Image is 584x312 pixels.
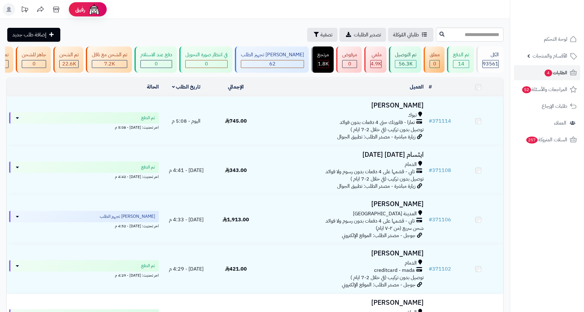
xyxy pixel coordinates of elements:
div: مرتجع [317,51,329,58]
a: الطلبات4 [514,65,580,80]
span: العملاء [554,119,566,127]
span: رفيق [75,6,85,13]
span: 745.00 [225,117,247,125]
span: 0 [348,60,351,68]
h3: [PERSON_NAME] [263,250,424,257]
span: # [429,216,432,223]
span: 56.3K [399,60,413,68]
span: 0 [433,60,436,68]
div: 62 [241,60,304,68]
span: شحن سريع (من ٢-٧ ايام) [376,224,424,232]
span: 52 [522,86,531,93]
span: 0 [205,60,208,68]
div: ملغي [370,51,382,58]
a: #371108 [429,167,451,174]
span: 93561 [483,60,498,68]
a: تم الشحن مع ناقل 7.2K [85,46,133,73]
div: اخر تحديث: [DATE] - 4:52 م [9,222,159,229]
a: تصدير الطلبات [339,28,386,42]
span: المراجعات والأسئلة [521,85,567,94]
span: تم الدفع [141,263,155,269]
a: الإجمالي [228,83,244,91]
span: تصفية [320,31,332,39]
span: إضافة طلب جديد [12,31,46,39]
div: 14 [453,60,469,68]
div: تم الشحن [59,51,79,58]
a: مرتجع 1.8K [310,46,335,73]
a: في انتظار صورة التحويل 0 [178,46,234,73]
div: 4944 [371,60,381,68]
img: ai-face.png [88,3,100,16]
span: جوجل - مصدر الطلب: الموقع الإلكتروني [342,281,415,289]
span: السلات المتروكة [526,135,567,144]
span: طلباتي المُوكلة [393,31,419,39]
div: 1793 [318,60,329,68]
h3: ابتسام [DATE] [DATE] [263,151,424,158]
div: اخر تحديث: [DATE] - 4:42 م [9,173,159,180]
a: العميل [410,83,424,91]
div: 7223 [92,60,127,68]
span: المدينة [GEOGRAPHIC_DATA] [353,210,417,217]
span: تصدير الطلبات [354,31,381,39]
a: #371106 [429,216,451,223]
div: في انتظار صورة التحويل [185,51,228,58]
a: الكل93561 [475,46,505,73]
span: [DATE] - 4:41 م [169,167,204,174]
span: 14 [458,60,464,68]
a: إضافة طلب جديد [7,28,60,42]
span: زيارة مباشرة - مصدر الطلب: تطبيق الجوال [337,182,415,190]
span: الطلبات [544,68,567,77]
a: # [429,83,432,91]
div: تم التوصيل [395,51,416,58]
a: تحديثات المنصة [17,3,33,17]
div: [PERSON_NAME] تجهيز الطلب [241,51,304,58]
h3: [PERSON_NAME] [263,299,424,306]
div: جاهز للشحن [22,51,46,58]
div: مرفوض [342,51,357,58]
div: 0 [343,60,357,68]
span: تابي - قسّمها على 4 دفعات بدون رسوم ولا فوائد [325,217,415,225]
a: معلق 0 [422,46,446,73]
span: 257 [526,137,538,144]
span: [DATE] - 4:29 م [169,265,204,273]
span: 0 [33,60,36,68]
span: # [429,167,432,174]
span: creditcard - mada [374,267,415,274]
span: لوحة التحكم [544,35,567,44]
span: [PERSON_NAME] تجهيز الطلب [100,213,155,220]
a: العملاء [514,115,580,131]
a: تم التوصيل 56.3K [388,46,422,73]
a: ملغي 4.9K [363,46,388,73]
span: جوجل - مصدر الطلب: الموقع الإلكتروني [342,232,415,239]
a: تم الدفع 14 [446,46,475,73]
span: 1.8K [318,60,329,68]
span: 4 [545,70,552,76]
div: معلق [430,51,440,58]
div: 56291 [395,60,416,68]
span: تمارا - فاتورتك حتى 4 دفعات بدون فوائد [340,119,415,126]
span: 7.2K [104,60,115,68]
div: تم الدفع [453,51,469,58]
div: اخر تحديث: [DATE] - 4:29 م [9,272,159,278]
a: طلبات الإرجاع [514,99,580,114]
a: مرفوض 0 [335,46,363,73]
span: # [429,117,432,125]
span: 4.9K [371,60,381,68]
span: [DATE] - 4:33 م [169,216,204,223]
span: 421.00 [225,265,247,273]
a: المراجعات والأسئلة52 [514,82,580,97]
a: طلباتي المُوكلة [388,28,433,42]
span: توصيل بدون تركيب (في خلال 2-7 ايام ) [350,274,424,281]
div: اخر تحديث: [DATE] - 5:08 م [9,124,159,130]
div: 0 [141,60,172,68]
a: الحالة [147,83,159,91]
div: 0 [186,60,227,68]
span: تبوك [408,112,417,119]
span: 1,913.00 [223,216,249,223]
h3: [PERSON_NAME] [263,102,424,109]
span: الدمام [405,161,417,168]
span: الأقسام والمنتجات [533,52,567,60]
span: الدمام [405,260,417,267]
span: زيارة مباشرة - مصدر الطلب: تطبيق الجوال [337,133,415,141]
span: تابي - قسّمها على 4 دفعات بدون رسوم ولا فوائد [325,168,415,175]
